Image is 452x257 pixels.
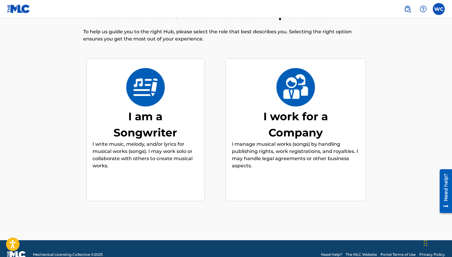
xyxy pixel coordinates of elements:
iframe: Resource Center [435,167,452,215]
div: I work for a CompanyI work for a CompanyI manage musical works (songs) by handling publishing rig... [226,58,366,202]
img: help [420,5,427,13]
div: I am a Songwriter [100,108,190,141]
img: MLC Logo [7,4,30,13]
img: search [404,5,411,13]
div: I am a SongwriterI am a SongwriterI write music, melody, and/or lyrics for musical works (songs).... [86,58,205,202]
div: Help [417,3,429,15]
iframe: Chat Widget [422,228,452,257]
p: To help us guide you to the right Hub, please select the role that best describes you. Selecting ... [83,28,369,43]
div: I work for a Company [251,108,341,141]
a: Public Search [402,3,414,15]
p: I manage musical works (songs) by handling publishing rights, work registrations, and royalties. ... [232,141,360,169]
img: I work for a Company [276,68,315,106]
div: Drag [424,234,427,252]
img: I am a Songwriter [126,68,165,106]
p: I write music, melody, and/or lyrics for musical works (songs). I may work solo or collaborate wi... [93,141,199,169]
div: User Menu [433,3,445,15]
